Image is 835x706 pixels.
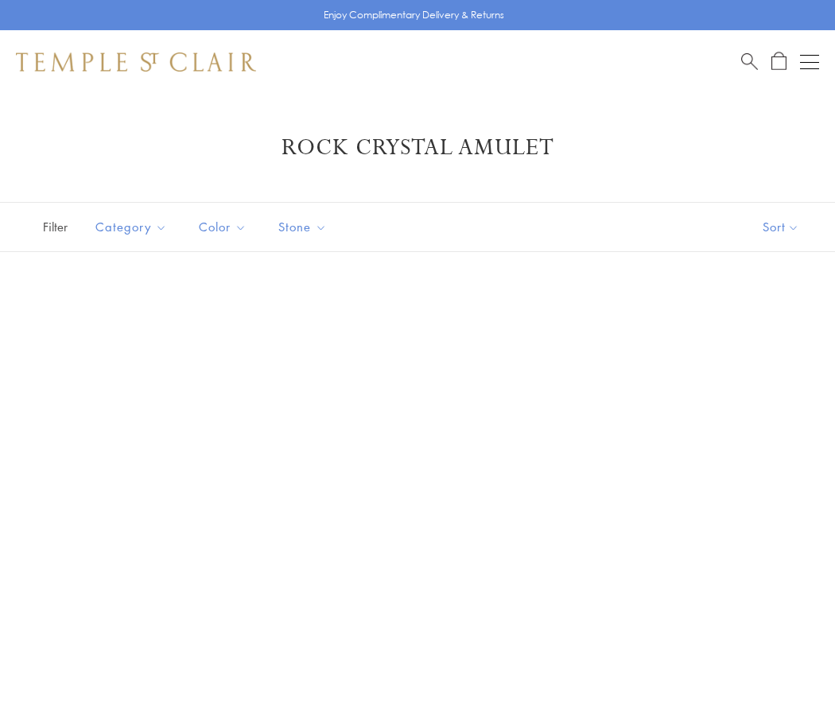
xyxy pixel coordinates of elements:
[727,203,835,251] button: Show sort by
[270,217,339,237] span: Stone
[191,217,258,237] span: Color
[741,52,758,72] a: Search
[40,134,795,162] h1: Rock Crystal Amulet
[83,209,179,245] button: Category
[16,52,256,72] img: Temple St. Clair
[87,217,179,237] span: Category
[771,52,786,72] a: Open Shopping Bag
[266,209,339,245] button: Stone
[324,7,504,23] p: Enjoy Complimentary Delivery & Returns
[800,52,819,72] button: Open navigation
[187,209,258,245] button: Color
